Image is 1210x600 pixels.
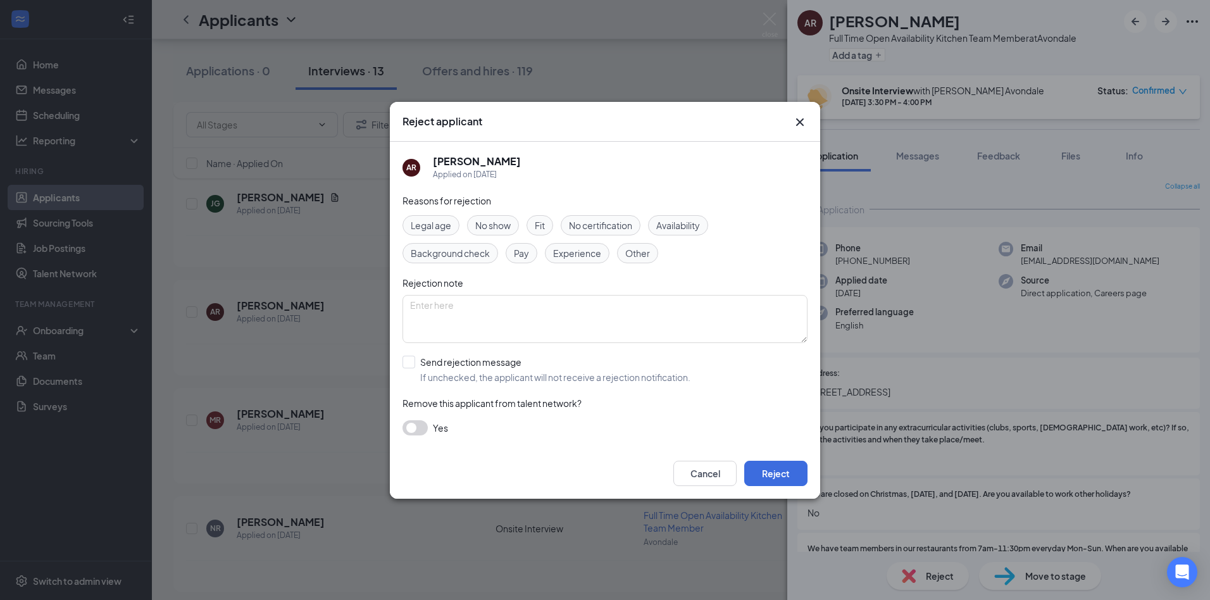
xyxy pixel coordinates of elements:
div: Applied on [DATE] [433,168,521,181]
h3: Reject applicant [402,115,482,128]
svg: Cross [792,115,808,130]
button: Close [792,115,808,130]
h5: [PERSON_NAME] [433,154,521,168]
button: Cancel [673,461,737,486]
div: AR [406,162,416,173]
span: Remove this applicant from talent network? [402,397,582,409]
span: No show [475,218,511,232]
span: Rejection note [402,277,463,289]
span: Yes [433,420,448,435]
span: Experience [553,246,601,260]
div: Open Intercom Messenger [1167,557,1197,587]
span: Other [625,246,650,260]
span: Background check [411,246,490,260]
span: Legal age [411,218,451,232]
button: Reject [744,461,808,486]
span: Availability [656,218,700,232]
span: Fit [535,218,545,232]
span: No certification [569,218,632,232]
span: Pay [514,246,529,260]
span: Reasons for rejection [402,195,491,206]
